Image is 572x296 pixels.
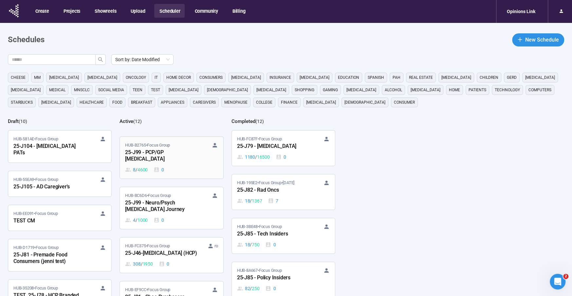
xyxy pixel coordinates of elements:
span: HUB-EE091 • Focus Group [13,210,58,217]
a: HUB-EE091•Focus GroupTEST CM [8,205,111,231]
div: 25-J85 - Tech Insiders [237,230,309,238]
span: college [256,99,272,106]
span: HUB-195E2 • Focus Group • [237,180,294,186]
span: gaming [323,87,338,93]
span: GERD [507,74,517,81]
span: HUB-8A667 • Focus Group [237,267,282,274]
span: [MEDICAL_DATA] [256,87,286,93]
h2: Draft [8,118,19,124]
button: Create [30,4,54,18]
div: 0 [159,260,169,268]
h2: Completed [231,118,255,124]
span: Patients [469,87,486,93]
span: cheese [11,74,26,81]
button: Community [189,4,222,18]
span: Spanish [368,74,384,81]
span: alcohol [385,87,402,93]
button: Scheduler [154,4,185,18]
h2: Active [120,118,133,124]
div: Opinions Link [503,5,539,18]
div: 18 [237,197,262,204]
h1: Schedules [8,34,45,46]
span: New Schedule [525,36,559,44]
span: plus [517,37,523,42]
span: 750 [252,241,259,248]
span: 2 [563,274,568,279]
span: [MEDICAL_DATA] [41,99,71,106]
div: 25-J104 - [MEDICAL_DATA] PATs [13,142,85,157]
span: technology [495,87,520,93]
div: 25-J82 - Rad Oncs [237,186,309,195]
div: 7 [268,197,278,204]
div: 25-J105 - AD Caregiver's [13,183,85,191]
span: 250 [252,285,259,292]
div: 25-J79 - [MEDICAL_DATA] [237,142,309,151]
span: HUB-581AE • Focus Group [13,136,58,142]
span: HUB-35208 • Focus Group [13,285,58,291]
span: [MEDICAL_DATA] [346,87,376,93]
span: it [155,74,158,81]
span: search [98,57,103,62]
a: HUB-FC375•Focus Group ro25-J46-[MEDICAL_DATA] (HCP)308 / 19500 [120,237,223,273]
span: / [136,217,138,224]
a: HUB-D1719•Focus Group25-J81 - Premade Food Consumers (jenni test) [8,239,111,271]
div: 4 [125,217,148,224]
button: Projects [58,4,85,18]
div: 25-J81 - Premade Food Consumers (jenni test) [13,251,85,266]
a: HUB-B2765•Focus Group25-J99 - PCP/GP [MEDICAL_DATA]8 / 46000 [120,137,223,179]
span: HUB-BC6D6 • Focus Group [125,192,171,199]
span: education [338,74,359,81]
span: ( 12 ) [255,119,264,124]
span: consumer [394,99,415,106]
span: breakfast [131,99,152,106]
div: 25-J46-[MEDICAL_DATA] (HCP) [125,249,197,258]
span: menopause [224,99,248,106]
div: 0 [265,241,276,248]
span: starbucks [11,99,33,106]
a: HUB-FC87F•Focus Group25-J79 - [MEDICAL_DATA]1180 / 165000 [232,131,335,166]
span: social media [98,87,124,93]
div: 8 [125,166,148,173]
span: caregivers [193,99,216,106]
span: HUB-3BE48 • Focus Group [237,223,282,230]
span: Test [151,87,160,93]
span: / [250,197,252,204]
button: plusNew Schedule [512,33,564,46]
span: shopping [295,87,314,93]
span: [DEMOGRAPHIC_DATA] [207,87,248,93]
span: computers [528,87,551,93]
span: MM [34,74,41,81]
span: medical [49,87,65,93]
span: home decor [166,74,191,81]
div: 25-J99 - Neuro/Psych [MEDICAL_DATA] Journey [125,199,197,214]
span: / [136,166,138,173]
span: ( 12 ) [133,119,142,124]
span: children [480,74,498,81]
div: 308 [125,260,153,268]
span: Insurance [269,74,291,81]
span: oncology [126,74,146,81]
span: [MEDICAL_DATA] [525,74,555,81]
div: 25-J99 - PCP/GP [MEDICAL_DATA] [125,148,197,164]
span: [MEDICAL_DATA] [87,74,117,81]
time: [DATE] [283,180,294,185]
span: [MEDICAL_DATA] [300,74,329,81]
span: consumers [199,74,223,81]
span: [MEDICAL_DATA] [231,74,261,81]
span: Food [112,99,122,106]
span: [MEDICAL_DATA] [411,87,440,93]
span: / [250,241,252,248]
div: 0 [154,217,164,224]
span: ( 10 ) [19,119,27,124]
span: 1367 [252,197,262,204]
div: 0 [276,153,286,161]
span: [MEDICAL_DATA] [306,99,336,106]
div: 0 [154,166,164,173]
span: [MEDICAL_DATA] [49,74,79,81]
span: / [255,153,257,161]
span: HUB-FC375 • Focus Group [125,243,170,249]
button: search [95,54,106,65]
span: mnsclc [74,87,90,93]
button: Upload [125,4,150,18]
span: [DEMOGRAPHIC_DATA] [344,99,385,106]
